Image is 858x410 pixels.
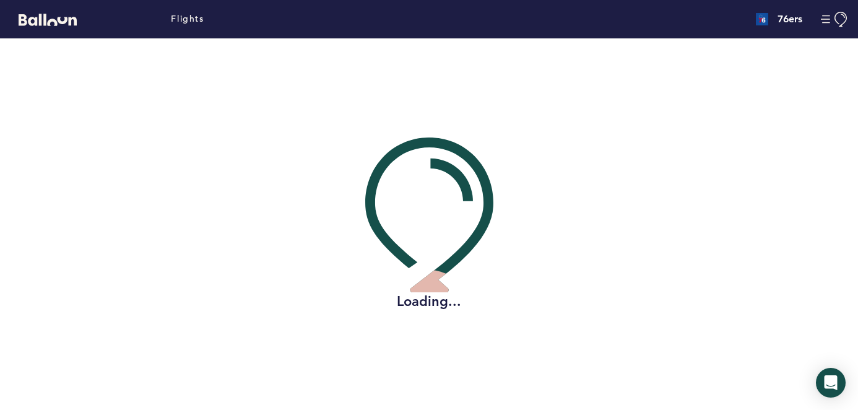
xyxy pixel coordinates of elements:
[778,12,802,27] h4: 76ers
[821,12,849,27] button: Manage Account
[365,292,493,311] h2: Loading...
[816,368,846,398] div: Open Intercom Messenger
[171,12,204,26] a: Flights
[9,12,77,25] a: Balloon
[19,14,77,26] svg: Balloon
